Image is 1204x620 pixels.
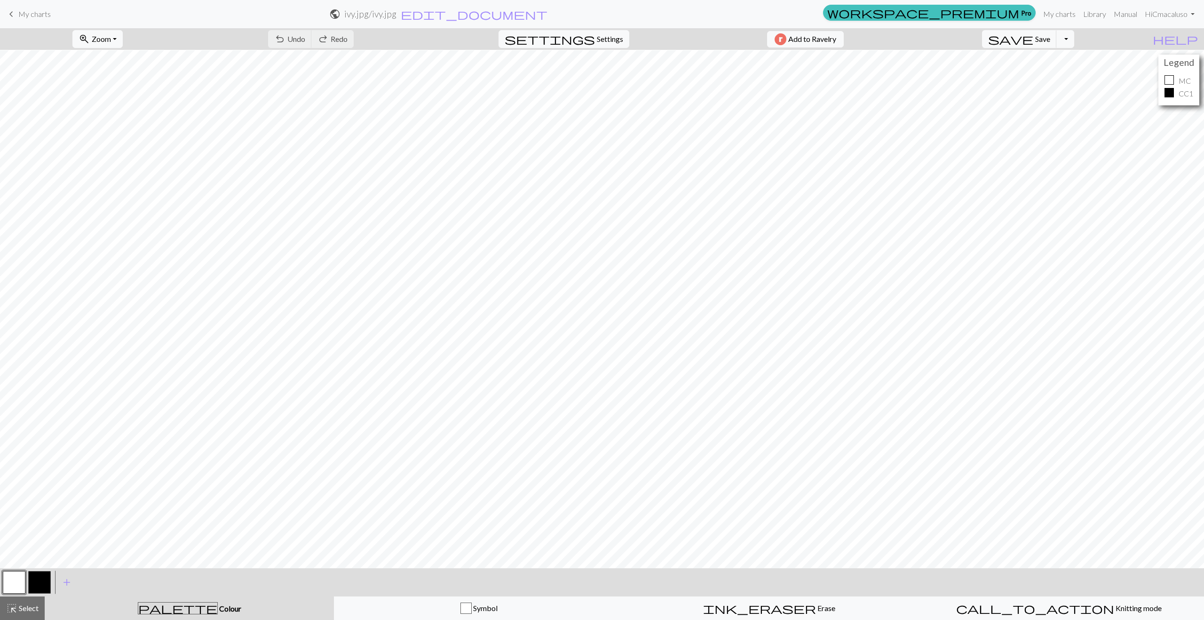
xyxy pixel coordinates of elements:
button: Add to Ravelry [767,31,844,48]
a: Pro [823,5,1036,21]
span: Erase [816,604,835,612]
a: Manual [1110,5,1141,24]
p: CC1 [1179,88,1193,99]
button: Knitting mode [914,596,1204,620]
button: Colour [45,596,334,620]
button: Erase [624,596,914,620]
span: Symbol [472,604,498,612]
span: Save [1035,34,1050,43]
a: Library [1079,5,1110,24]
span: keyboard_arrow_left [6,8,17,21]
span: Add to Ravelry [788,33,836,45]
span: Knitting mode [1114,604,1162,612]
span: settings [505,32,595,46]
span: Colour [218,604,241,613]
img: Ravelry [775,33,786,45]
span: palette [138,602,217,615]
span: Settings [597,33,623,45]
span: Zoom [92,34,111,43]
button: Save [982,30,1057,48]
span: ink_eraser [703,602,816,615]
button: Symbol [334,596,624,620]
span: add [61,576,72,589]
button: Zoom [72,30,123,48]
i: Settings [505,33,595,45]
span: save [988,32,1033,46]
span: Select [17,604,39,612]
a: My charts [1039,5,1079,24]
span: zoom_in [79,32,90,46]
a: HiCmacaluso [1141,5,1198,24]
span: public [329,8,341,21]
span: call_to_action [956,602,1114,615]
span: edit_document [401,8,547,21]
a: My charts [6,6,51,22]
span: workspace_premium [827,6,1019,19]
button: SettingsSettings [499,30,629,48]
span: My charts [18,9,51,18]
p: MC [1179,75,1191,87]
span: highlight_alt [6,602,17,615]
span: help [1153,32,1198,46]
h2: ivy.jpg / ivy.jpg [344,8,396,19]
h4: Legend [1161,57,1197,68]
